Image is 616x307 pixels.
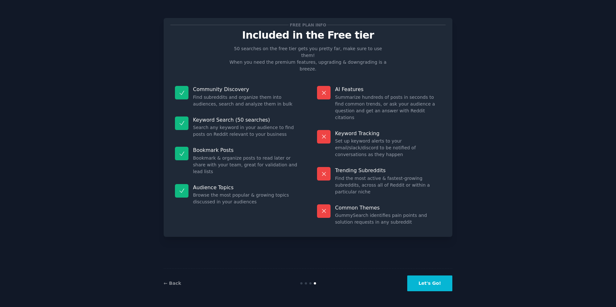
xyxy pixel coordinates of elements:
[335,130,441,137] p: Keyword Tracking
[193,86,299,93] p: Community Discovery
[193,192,299,205] dd: Browse the most popular & growing topics discussed in your audiences
[335,212,441,226] dd: GummySearch identifies pain points and solution requests in any subreddit
[170,30,446,41] p: Included in the Free tier
[335,204,441,211] p: Common Themes
[335,175,441,195] dd: Find the most active & fastest-growing subreddits, across all of Reddit or within a particular niche
[193,155,299,175] dd: Bookmark & organize posts to read later or share with your team, great for validation and lead lists
[164,281,181,286] a: ← Back
[193,184,299,191] p: Audience Topics
[407,275,452,291] button: Let's Go!
[335,86,441,93] p: AI Features
[227,45,389,72] p: 50 searches on the free tier gets you pretty far, make sure to use them! When you need the premiu...
[289,22,327,28] span: Free plan info
[193,147,299,153] p: Bookmark Posts
[335,167,441,174] p: Trending Subreddits
[335,94,441,121] dd: Summarize hundreds of posts in seconds to find common trends, or ask your audience a question and...
[193,116,299,123] p: Keyword Search (50 searches)
[193,124,299,138] dd: Search any keyword in your audience to find posts on Reddit relevant to your business
[335,138,441,158] dd: Set up keyword alerts to your email/slack/discord to be notified of conversations as they happen
[193,94,299,107] dd: Find subreddits and organize them into audiences, search and analyze them in bulk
